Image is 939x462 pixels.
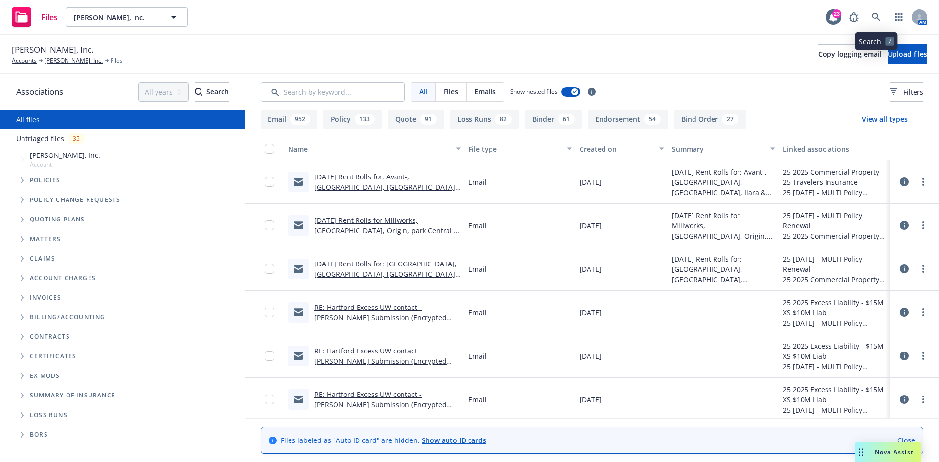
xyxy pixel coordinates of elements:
[855,442,867,462] div: Drag to move
[510,88,558,96] span: Show nested files
[388,110,444,129] button: Quote
[444,87,458,97] span: Files
[469,144,561,154] div: File type
[474,87,496,97] span: Emails
[30,217,85,222] span: Quoting plans
[30,432,48,438] span: BORs
[195,83,229,101] div: Search
[783,167,886,177] div: 25 2025 Commercial Property
[469,177,487,187] span: Email
[917,176,929,188] a: more
[12,44,93,56] span: [PERSON_NAME], Inc.
[0,148,245,308] div: Tree Example
[818,44,882,64] button: Copy logging email
[917,263,929,275] a: more
[580,144,653,154] div: Created on
[265,177,274,187] input: Toggle Row Selected
[888,49,927,59] span: Upload files
[419,87,427,97] span: All
[576,137,668,160] button: Created on
[16,133,64,144] a: Untriaged files
[469,220,487,231] span: Email
[45,56,103,65] a: [PERSON_NAME], Inc.
[30,393,115,398] span: Summary of insurance
[0,308,245,444] div: Folder Tree Example
[668,137,779,160] button: Summary
[16,115,40,124] a: All files
[580,177,602,187] span: [DATE]
[644,114,661,125] div: 54
[314,390,447,430] a: RE: Hartford Excess UW contact - [PERSON_NAME] Submission (Encrypted Delivery) (Encrypted Deliver...
[314,259,457,289] a: [DATE] Rent Rolls for: [GEOGRAPHIC_DATA], [GEOGRAPHIC_DATA], [GEOGRAPHIC_DATA], [GEOGRAPHIC_DATA]...
[30,197,120,203] span: Policy change requests
[355,114,375,125] div: 133
[469,351,487,361] span: Email
[722,114,738,125] div: 27
[265,395,274,404] input: Toggle Row Selected
[875,448,914,456] span: Nova Assist
[783,254,886,274] div: 25 [DATE] - MULTI Policy Renewal
[281,435,486,445] span: Files labeled as "Auto ID card" are hidden.
[783,318,886,328] div: 25 [DATE] - MULTI Policy Renewal
[580,351,602,361] span: [DATE]
[832,9,841,18] div: 23
[261,110,317,129] button: Email
[30,314,106,320] span: Billing/Accounting
[314,303,447,353] a: RE: Hartford Excess UW contact - [PERSON_NAME] Submission (Encrypted Delivery) (Encrypted Deliver...
[469,308,487,318] span: Email
[314,216,459,245] a: [DATE] Rent Rolls for Millworks, [GEOGRAPHIC_DATA], Origin, park Central & Reflections at the Par...
[903,87,923,97] span: Filters
[783,341,886,361] div: 25 2025 Excess Liability - $15M XS $10M Liab
[917,350,929,362] a: more
[917,394,929,405] a: more
[672,167,775,198] span: [DATE] Rent Rolls for: Avant-, [GEOGRAPHIC_DATA], [GEOGRAPHIC_DATA], Ilara & Languara (EM sent to...
[8,3,62,31] a: Files
[265,264,274,274] input: Toggle Row Selected
[672,144,764,154] div: Summary
[469,395,487,405] span: Email
[30,236,61,242] span: Matters
[917,307,929,318] a: more
[422,436,486,445] a: Show auto ID cards
[855,442,921,462] button: Nova Assist
[30,353,76,359] span: Certificates
[783,297,886,318] div: 25 2025 Excess Liability - $15M XS $10M Liab
[672,210,775,241] span: [DATE] Rent Rolls for Millworks, [GEOGRAPHIC_DATA], Origin, park Central & Reflections at the Par...
[30,295,62,301] span: Invoices
[420,114,437,125] div: 91
[30,256,55,262] span: Claims
[288,144,450,154] div: Name
[284,137,465,160] button: Name
[265,220,274,230] input: Toggle Row Selected
[783,231,886,241] div: 25 2025 Commercial Property
[580,308,602,318] span: [DATE]
[30,177,61,183] span: Policies
[580,264,602,274] span: [DATE]
[783,384,886,405] div: 25 2025 Excess Liability - $15M XS $10M Liab
[74,12,158,22] span: [PERSON_NAME], Inc.
[469,264,487,274] span: Email
[783,187,886,198] div: 25 [DATE] - MULTI Policy Renewal
[30,275,96,281] span: Account charges
[897,435,915,445] a: Close
[890,82,923,102] button: Filters
[195,88,202,96] svg: Search
[30,373,60,379] span: Ex Mods
[588,110,668,129] button: Endorsement
[290,114,310,125] div: 952
[867,7,886,27] a: Search
[12,56,37,65] a: Accounts
[783,210,886,231] div: 25 [DATE] - MULTI Policy Renewal
[783,405,886,415] div: 25 [DATE] - MULTI Policy Renewal
[68,133,85,144] div: 35
[265,144,274,154] input: Select all
[323,110,382,129] button: Policy
[779,137,890,160] button: Linked associations
[580,395,602,405] span: [DATE]
[261,82,405,102] input: Search by keyword...
[525,110,582,129] button: Binder
[314,346,447,396] a: RE: Hartford Excess UW contact - [PERSON_NAME] Submission (Encrypted Delivery) (Encrypted Deliver...
[66,7,188,27] button: [PERSON_NAME], Inc.
[30,160,100,169] span: Account
[30,150,100,160] span: [PERSON_NAME], Inc.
